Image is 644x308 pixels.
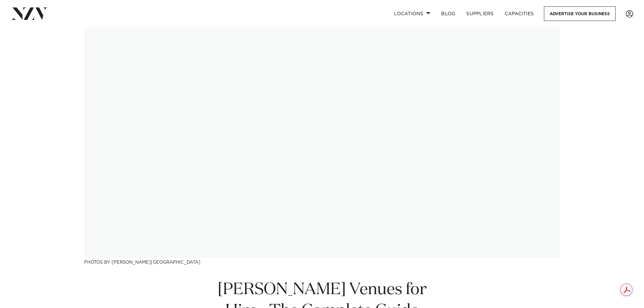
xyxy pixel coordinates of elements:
[11,7,48,20] img: nzv-logo.png
[436,6,461,21] a: BLOG
[499,6,540,21] a: Capacities
[84,258,560,265] h3: Photos by [PERSON_NAME][GEOGRAPHIC_DATA]
[461,6,499,21] a: SUPPLIERS
[388,6,436,21] a: Locations
[544,6,616,21] a: Advertise your business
